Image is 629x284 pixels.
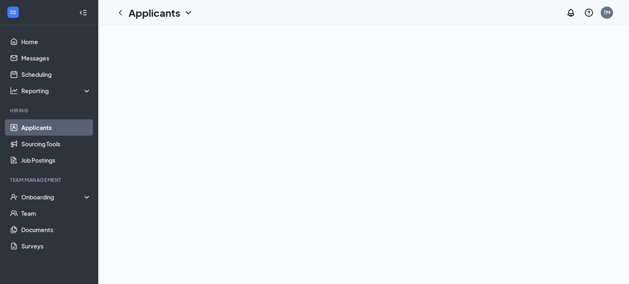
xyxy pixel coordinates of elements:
a: Messages [21,50,91,66]
svg: QuestionInfo [584,8,594,18]
svg: Collapse [79,9,87,17]
div: TM [604,9,610,16]
svg: WorkstreamLogo [9,8,17,16]
div: Onboarding [21,193,92,201]
svg: ChevronDown [183,8,193,18]
svg: Notifications [566,8,576,18]
svg: ChevronLeft [115,8,125,18]
h1: Applicants [129,6,180,20]
a: Sourcing Tools [21,136,91,152]
a: Team [21,205,91,221]
a: Applicants [21,119,91,136]
svg: UserCheck [10,193,18,201]
a: Documents [21,221,91,238]
a: Job Postings [21,152,91,168]
svg: Analysis [10,87,18,95]
a: Scheduling [21,66,91,83]
div: Hiring [10,107,90,114]
div: Reporting [21,87,92,95]
div: Team Management [10,177,90,183]
a: Home [21,34,91,50]
a: Surveys [21,238,91,254]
